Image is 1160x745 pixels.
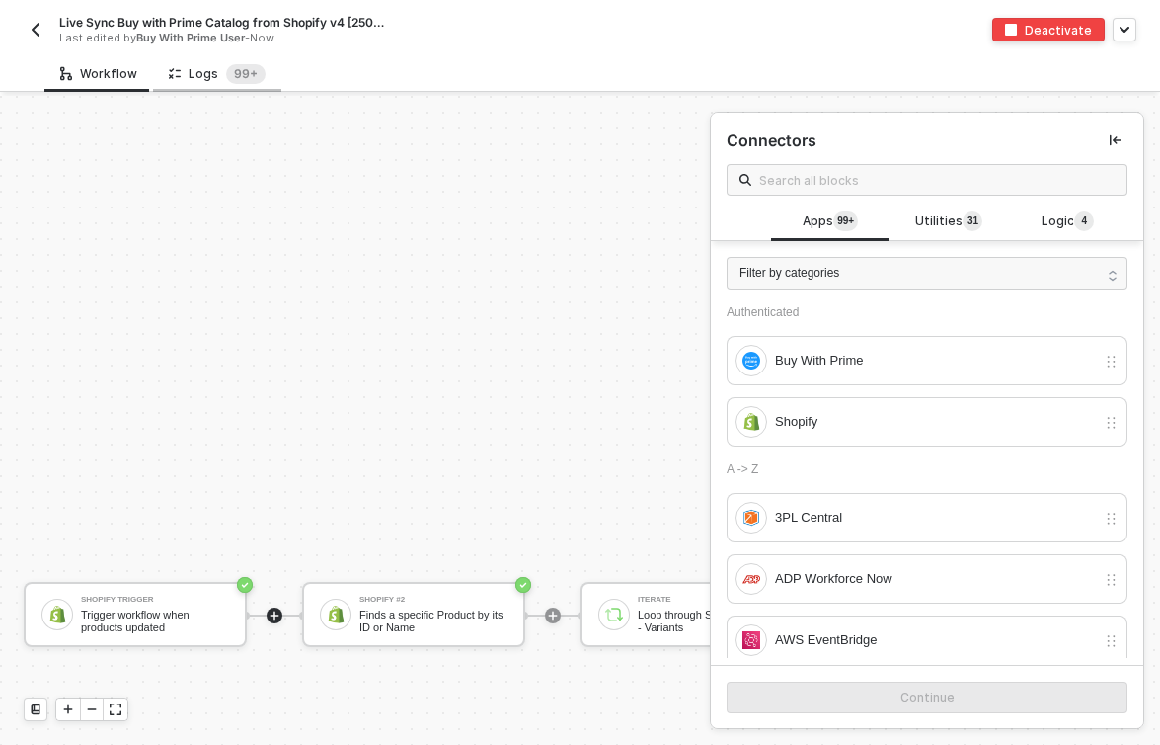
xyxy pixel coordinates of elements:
[742,509,760,527] img: integration-icon
[638,609,786,633] div: Loop through Shopify: product - Variants
[62,704,74,715] span: icon-play
[775,507,1096,529] div: 3PL Central
[1074,211,1094,231] sup: 4
[515,577,531,593] span: icon-success-page
[833,211,858,231] sup: 177
[972,213,978,229] span: 1
[86,704,98,715] span: icon-minus
[1005,24,1017,36] img: deactivate
[169,64,266,84] div: Logs
[803,211,858,233] span: Apps
[742,570,760,588] img: integration-icon
[1042,211,1094,233] span: Logic
[992,18,1105,41] button: deactivateDeactivate
[915,211,982,233] span: Utilities
[727,305,1127,320] div: Authenticated
[28,22,43,38] img: back
[81,596,229,604] div: Shopify Trigger
[742,352,760,370] img: integration-icon
[605,606,623,623] img: icon
[742,631,760,649] img: integration-icon
[60,66,137,82] div: Workflow
[269,610,280,621] span: icon-play
[727,130,816,151] div: Connectors
[1110,134,1121,146] span: icon-collapse-left
[1025,22,1092,39] div: Deactivate
[742,413,760,431] img: integration-icon
[59,31,535,45] div: Last edited by - Now
[59,14,387,31] span: Live Sync Buy with Prime Catalog from Shopify v4 [2501] [MIGRATED]
[775,350,1096,372] div: Buy With Prime
[48,606,66,623] img: icon
[739,174,751,186] img: search
[727,462,1127,477] div: A -> Z
[775,411,1096,433] div: Shopify
[759,169,1115,191] input: Search all blocks
[1082,213,1088,229] span: 4
[1104,354,1119,370] img: drag
[1104,511,1119,527] img: drag
[81,609,229,633] div: Trigger workflow when products updated
[775,568,1096,590] div: ADP Workforce Now
[727,682,1127,713] button: Continue
[1104,633,1119,649] img: drag
[638,596,786,604] div: Iterate
[1104,415,1119,431] img: drag
[110,704,121,715] span: icon-expand
[967,213,973,229] span: 3
[327,606,345,623] img: icon
[775,629,1096,651] div: AWS EventBridge
[1104,572,1119,588] img: drag
[136,31,245,44] span: Buy With Prime User
[226,64,266,84] sup: 1874
[739,264,839,283] span: Filter by categories
[24,18,47,41] button: back
[359,596,507,604] div: Shopify #2
[359,609,507,633] div: Finds a specific Product by its ID or Name
[237,577,253,593] span: icon-success-page
[963,211,982,231] sup: 31
[547,610,559,621] span: icon-play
